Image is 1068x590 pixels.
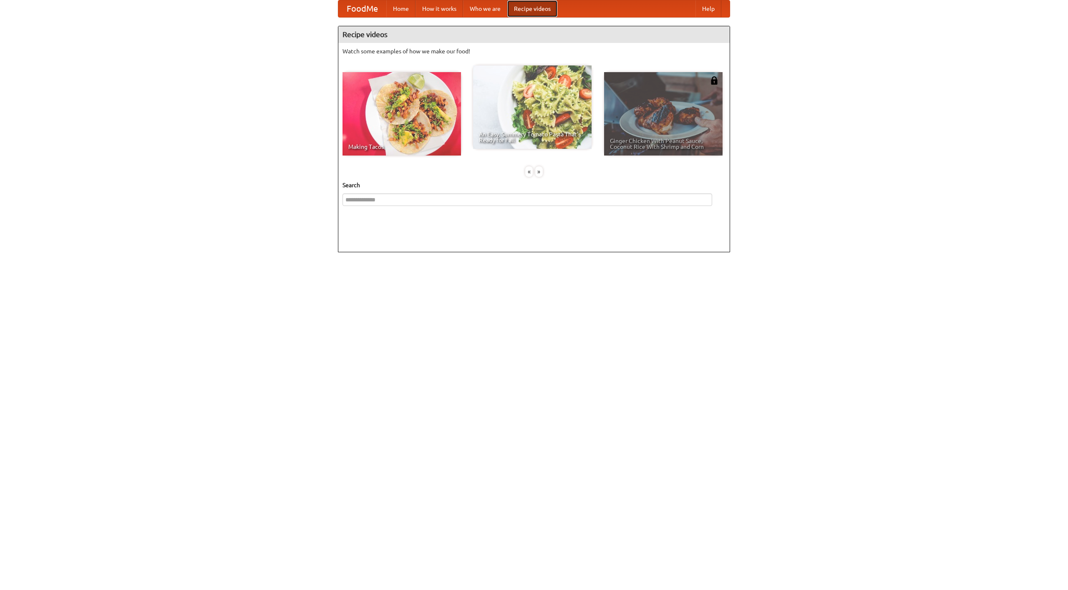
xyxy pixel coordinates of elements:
span: An Easy, Summery Tomato Pasta That's Ready for Fall [479,131,586,143]
span: Making Tacos [348,144,455,150]
a: An Easy, Summery Tomato Pasta That's Ready for Fall [473,65,592,149]
a: Recipe videos [507,0,557,17]
h4: Recipe videos [338,26,730,43]
a: Making Tacos [343,72,461,156]
a: How it works [416,0,463,17]
div: » [535,166,543,177]
img: 483408.png [710,76,718,85]
div: « [525,166,533,177]
a: Home [386,0,416,17]
a: Who we are [463,0,507,17]
p: Watch some examples of how we make our food! [343,47,725,55]
h5: Search [343,181,725,189]
a: FoodMe [338,0,386,17]
a: Help [695,0,721,17]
